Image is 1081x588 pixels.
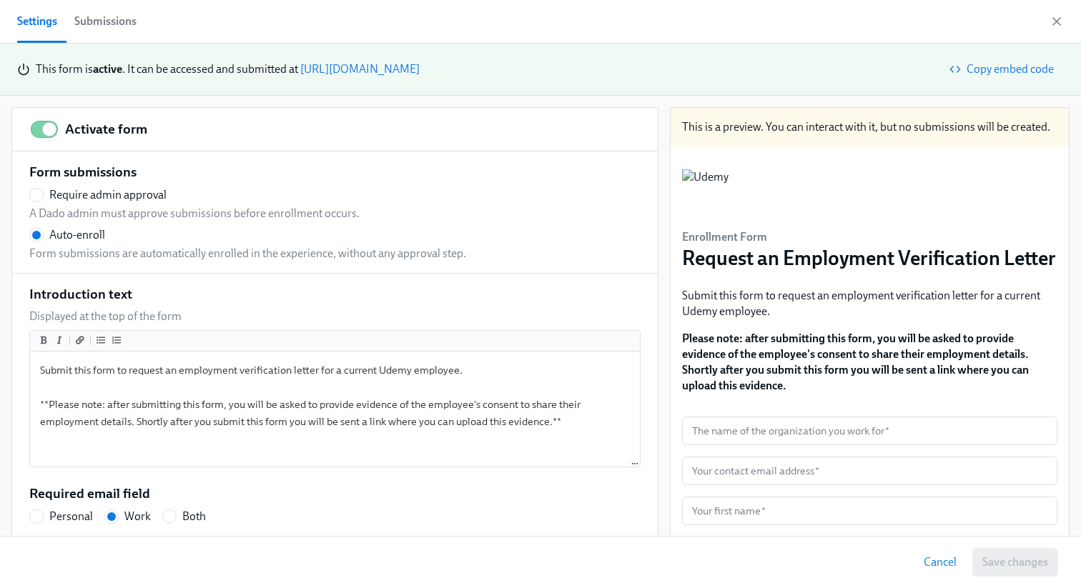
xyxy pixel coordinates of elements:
button: Cancel [914,548,967,577]
button: Add bold text [36,333,51,347]
p: A Dado admin must approve submissions before enrollment occurs. [29,206,360,221]
span: Cancel [924,555,957,569]
span: Work [124,509,151,524]
div: This is a preview. You can interact with it, but no submissions will be created. [671,108,1069,146]
h5: Activate form [65,120,147,139]
button: Add unordered list [94,333,108,347]
span: Personal [49,509,93,524]
img: Udemy [682,169,729,212]
h3: Request an Employment Verification Letter [682,245,1056,271]
button: Copy embed code [942,55,1064,84]
div: Submissions [74,11,137,31]
span: Auto-enroll [49,227,105,243]
span: This form is . It can be accessed and submitted at [36,62,298,76]
span: Require admin approval [49,187,167,203]
h5: Required email field [29,484,150,503]
strong: active [93,62,122,76]
button: Add a link [73,333,87,347]
span: Copy embed code [952,62,1054,76]
p: Submit this form to request an employment verification letter for a current Udemy employee. [682,288,1057,319]
span: Both [182,509,206,524]
h6: Enrollment Form [682,229,1056,245]
h5: Introduction text [29,285,132,304]
p: Form submissions are automatically enrolled in the experience, without any approval step. [29,246,466,261]
button: Add ordered list [109,333,124,347]
strong: Please note: after submitting this form, you will be asked to provide evidence of the employee's ... [682,332,1029,392]
textarea: Submit this form to request an employment verification letter for a current Udemy employee. **Ple... [33,354,637,465]
a: [URL][DOMAIN_NAME] [300,62,420,76]
h5: Form submissions [29,163,137,181]
p: Displayed at the top of the form [29,309,182,324]
span: Settings [17,11,57,31]
button: Add italic text [52,333,66,347]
